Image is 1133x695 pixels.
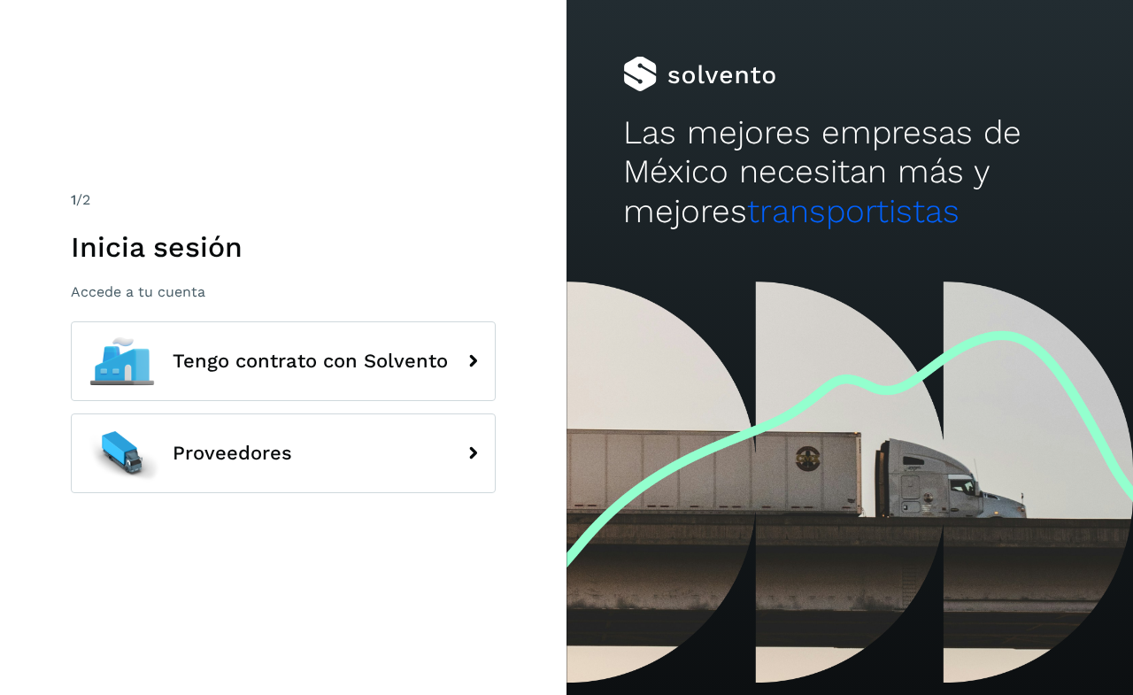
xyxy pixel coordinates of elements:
span: transportistas [747,192,960,230]
span: 1 [71,191,76,208]
span: Proveedores [173,443,292,464]
p: Accede a tu cuenta [71,283,496,300]
span: Tengo contrato con Solvento [173,351,448,372]
button: Proveedores [71,413,496,493]
h2: Las mejores empresas de México necesitan más y mejores [623,113,1076,231]
h1: Inicia sesión [71,230,496,264]
button: Tengo contrato con Solvento [71,321,496,401]
div: /2 [71,189,496,211]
